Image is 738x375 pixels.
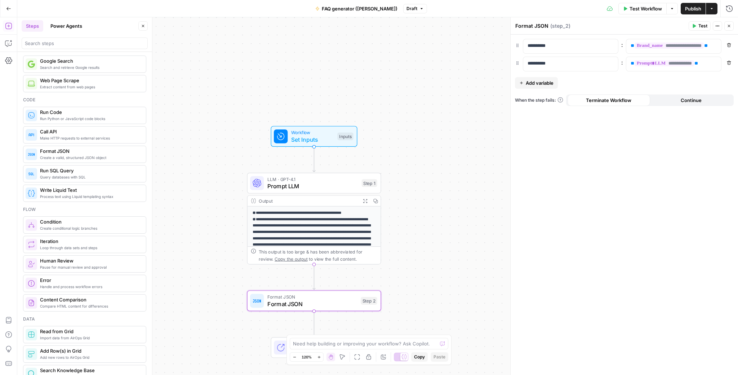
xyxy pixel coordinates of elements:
[40,128,140,135] span: Call API
[630,5,662,12] span: Test Workflow
[28,299,35,306] img: vrinnnclop0vshvmafd7ip1g7ohf
[434,354,445,360] span: Paste
[40,167,140,174] span: Run SQL Query
[414,354,425,360] span: Copy
[650,94,733,106] button: Continue
[322,5,397,12] span: FAQ generator ([PERSON_NAME])
[411,352,428,362] button: Copy
[247,126,381,147] div: WorkflowSet InputsInputs
[40,174,140,180] span: Query databases with SQL
[40,347,140,354] span: Add Row(s) in Grid
[403,4,427,13] button: Draft
[621,40,623,49] span: :
[406,5,417,12] span: Draft
[40,354,140,360] span: Add new rows to AirOps Grid
[40,218,140,225] span: Condition
[302,354,312,360] span: 120%
[267,182,358,190] span: Prompt LLM
[550,22,570,30] span: ( step_2 )
[586,97,631,104] span: Terminate Workflow
[40,303,140,309] span: Compare HTML content for differences
[40,135,140,141] span: Make HTTP requests to external services
[40,367,140,374] span: Search Knowledge Base
[40,296,140,303] span: Content Comparison
[40,264,140,270] span: Pause for manual review and approval
[40,186,140,194] span: Write Liquid Text
[291,135,334,144] span: Set Inputs
[259,248,377,262] div: This output is too large & has been abbreviated for review. to view the full content.
[267,300,357,308] span: Format JSON
[40,194,140,199] span: Process text using Liquid templating syntax
[515,97,563,103] a: When the step fails:
[40,257,140,264] span: Human Review
[313,147,315,172] g: Edge from start to step_1
[275,256,307,261] span: Copy the output
[22,20,43,32] button: Steps
[681,97,702,104] span: Continue
[40,328,140,335] span: Read from Grid
[247,290,381,311] div: Format JSONFormat JSONStep 2
[40,238,140,245] span: Iteration
[40,57,140,65] span: Google Search
[337,132,353,140] div: Inputs
[431,352,448,362] button: Paste
[526,79,553,87] span: Add variable
[685,5,701,12] span: Publish
[515,77,558,89] button: Add variable
[23,316,146,322] div: Data
[40,65,140,70] span: Search and retrieve Google results
[267,176,358,182] span: LLM · GPT-4.1
[40,147,140,155] span: Format JSON
[40,335,140,341] span: Import data from AirOps Grid
[247,337,381,358] div: EndOutput
[259,197,357,204] div: Output
[46,20,86,32] button: Power Agents
[362,179,377,187] div: Step 1
[40,84,140,90] span: Extract content from web pages
[515,22,548,30] textarea: Format JSON
[23,206,146,213] div: Flow
[291,129,334,136] span: Workflow
[267,294,357,300] span: Format JSON
[40,109,140,116] span: Run Code
[621,58,623,67] span: :
[311,3,402,14] button: FAQ generator ([PERSON_NAME])
[40,116,140,122] span: Run Python or JavaScript code blocks
[361,297,377,305] div: Step 2
[40,225,140,231] span: Create conditional logic branches
[23,97,146,103] div: Code
[40,284,140,290] span: Handle and process workflow errors
[681,3,706,14] button: Publish
[40,77,140,84] span: Web Page Scrape
[313,311,315,336] g: Edge from step_2 to end
[40,245,140,251] span: Loop through data sets and steps
[40,277,140,284] span: Error
[618,3,666,14] button: Test Workflow
[313,264,315,290] g: Edge from step_1 to step_2
[40,155,140,160] span: Create a valid, structured JSON object
[25,40,145,47] input: Search steps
